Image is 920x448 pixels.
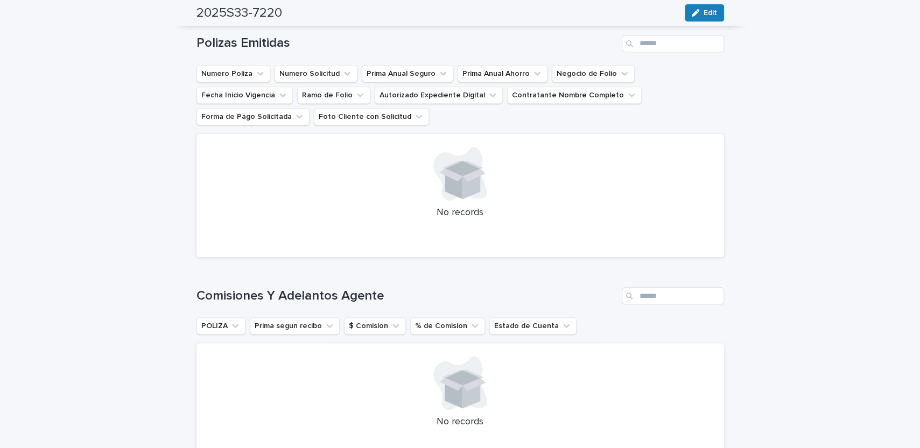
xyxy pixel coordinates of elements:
button: Forma de Pago Solicitada [196,108,310,125]
input: Search [622,35,724,52]
button: Autorizado Expediente Digital [375,87,503,104]
h1: Comisiones Y Adelantos Agente [196,288,617,304]
button: Prima segun recibo [250,317,340,335]
button: Prima Anual Seguro [362,65,453,82]
p: No records [209,207,711,219]
button: Ramo de Folio [297,87,370,104]
button: Numero Solicitud [275,65,357,82]
button: % de Comision [410,317,485,335]
button: Numero Poliza [196,65,270,82]
button: Contratante Nombre Completo [507,87,642,104]
button: Estado de Cuenta [489,317,577,335]
button: Edit [685,4,724,22]
button: Prima Anual Ahorro [458,65,547,82]
span: Edit [704,9,717,17]
button: Fecha Inicio Vigencia [196,87,293,104]
p: No records [209,416,711,428]
button: Negocio de Folio [552,65,635,82]
h2: 2025S33-7220 [196,5,282,21]
h1: Polizas Emitidas [196,35,617,51]
button: $ Comision [344,317,406,335]
button: Foto Cliente con Solicitud [314,108,429,125]
input: Search [622,287,724,304]
button: POLIZA [196,317,245,335]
